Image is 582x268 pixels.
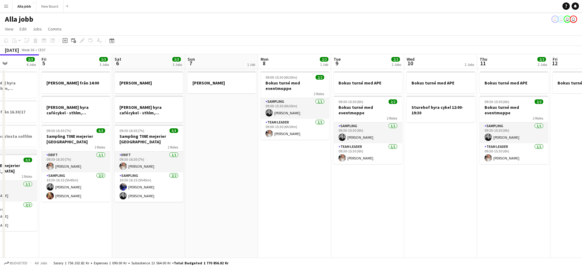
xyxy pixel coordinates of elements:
button: New Board [36,0,64,12]
a: Jobs [30,25,44,33]
span: Jobs [33,26,42,32]
a: View [2,25,16,33]
span: Edit [20,26,27,32]
div: Salary 1 756 202.82 kr + Expenses 1 090.00 kr + Subsistence 13 564.00 kr = [53,261,229,265]
span: Total Budgeted 1 770 856.82 kr [174,261,229,265]
span: Week 36 [20,48,35,52]
span: All jobs [34,261,48,265]
app-user-avatar: Hedda Lagerbielke [558,16,565,23]
a: Edit [17,25,29,33]
app-user-avatar: Emil Hasselberg [551,16,559,23]
a: Comms [46,25,64,33]
span: View [5,26,13,32]
app-user-avatar: Stina Dahl [570,16,577,23]
h1: Alla jobb [5,15,33,24]
span: Budgeted [10,261,27,265]
button: Budgeted [3,260,28,266]
app-user-avatar: August Löfgren [564,16,571,23]
div: [DATE] [5,47,19,53]
div: CEST [38,48,46,52]
button: Alla jobb [13,0,36,12]
span: Comms [48,26,62,32]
